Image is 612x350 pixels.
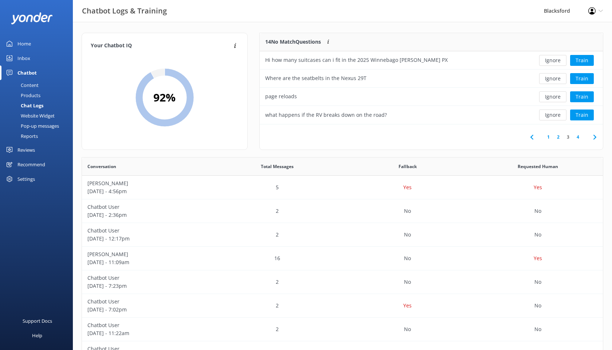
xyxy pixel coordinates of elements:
[87,321,207,329] p: Chatbot User
[87,187,207,195] p: [DATE] - 4:56pm
[82,247,603,270] div: row
[260,88,603,106] div: row
[82,294,603,318] div: row
[4,90,40,100] div: Products
[82,270,603,294] div: row
[276,325,279,333] p: 2
[23,314,52,328] div: Support Docs
[274,254,280,262] p: 16
[87,258,207,266] p: [DATE] - 11:09am
[265,74,366,82] div: Where are the seatbelts in the Nexus 29T
[17,65,37,80] div: Chatbot
[4,111,55,121] div: Website Widget
[260,51,603,124] div: grid
[404,207,411,215] p: No
[87,227,207,235] p: Chatbot User
[570,73,594,84] button: Train
[573,134,583,140] a: 4
[539,91,566,102] button: Ignore
[404,278,411,286] p: No
[87,211,207,219] p: [DATE] - 2:36pm
[4,131,38,141] div: Reports
[534,207,541,215] p: No
[153,89,176,106] h2: 92 %
[403,183,412,191] p: Yes
[82,199,603,223] div: row
[17,172,35,186] div: Settings
[4,100,73,111] a: Chat Logs
[276,302,279,310] p: 2
[87,163,116,170] span: Conversation
[82,5,167,17] h3: Chatbot Logs & Training
[4,80,39,90] div: Content
[87,250,207,258] p: [PERSON_NAME]
[534,183,542,191] p: Yes
[4,80,73,90] a: Content
[265,56,448,64] div: Hi how many suitcases can i fit in the 2025 Winnebago [PERSON_NAME] PX
[261,163,294,170] span: Total Messages
[404,231,411,239] p: No
[265,38,321,46] p: 14 No Match Questions
[17,143,35,157] div: Reviews
[570,91,594,102] button: Train
[82,223,603,247] div: row
[539,55,566,66] button: Ignore
[87,235,207,243] p: [DATE] - 12:17pm
[570,55,594,66] button: Train
[276,207,279,215] p: 2
[87,329,207,337] p: [DATE] - 11:22am
[87,203,207,211] p: Chatbot User
[87,179,207,187] p: [PERSON_NAME]
[544,134,553,140] a: 1
[17,51,30,65] div: Inbox
[4,111,73,121] a: Website Widget
[11,12,53,24] img: yonder-white-logo.png
[91,42,232,50] h4: Your Chatbot IQ
[539,73,566,84] button: Ignore
[539,110,566,120] button: Ignore
[17,157,45,172] div: Recommend
[276,183,279,191] p: 5
[4,100,43,111] div: Chat Logs
[4,90,73,100] a: Products
[87,306,207,314] p: [DATE] - 7:02pm
[563,134,573,140] a: 3
[82,176,603,199] div: row
[265,92,297,100] div: page reloads
[260,106,603,124] div: row
[4,131,73,141] a: Reports
[553,134,563,140] a: 2
[534,254,542,262] p: Yes
[403,302,412,310] p: Yes
[570,110,594,120] button: Train
[534,302,541,310] p: No
[82,318,603,341] div: row
[260,69,603,88] div: row
[534,231,541,239] p: No
[276,231,279,239] p: 2
[87,298,207,306] p: Chatbot User
[399,163,417,170] span: Fallback
[276,278,279,286] p: 2
[404,254,411,262] p: No
[87,274,207,282] p: Chatbot User
[32,328,42,343] div: Help
[534,278,541,286] p: No
[87,282,207,290] p: [DATE] - 7:23pm
[534,325,541,333] p: No
[518,163,558,170] span: Requested Human
[260,51,603,69] div: row
[4,121,59,131] div: Pop-up messages
[265,111,387,119] div: what happens if the RV breaks down on the road?
[4,121,73,131] a: Pop-up messages
[404,325,411,333] p: No
[17,36,31,51] div: Home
